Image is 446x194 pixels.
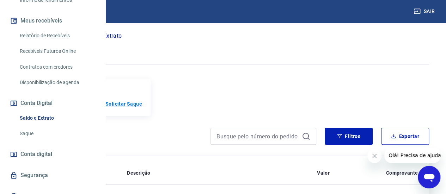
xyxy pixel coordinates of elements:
input: Busque pelo número do pedido [216,131,299,142]
a: Disponibilização de agenda [17,75,97,90]
a: Conta digital [8,146,97,162]
button: Exportar [381,128,429,145]
button: Meus recebíveis [8,13,97,29]
p: Comprovante [386,169,418,176]
span: Olá! Precisa de ajuda? [4,5,59,11]
button: Conta Digital [8,95,97,111]
h4: Extrato [17,131,202,145]
a: Saldo e Extrato [17,111,97,125]
button: Filtros [325,128,373,145]
span: Conta digital [20,149,52,159]
iframe: Mensagem da empresa [384,148,440,163]
a: Recebíveis Futuros Online [17,44,97,58]
p: Valor [317,169,330,176]
button: Sair [412,5,438,18]
a: Solicitar Saque [105,100,142,107]
a: Contratos com credores [17,60,97,74]
iframe: Botão para abrir a janela de mensagens [418,166,440,188]
p: Descrição [127,169,151,176]
iframe: Fechar mensagem [367,149,381,163]
a: Saque [17,126,97,141]
a: Relatório de Recebíveis [17,29,97,43]
a: Segurança [8,168,97,183]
